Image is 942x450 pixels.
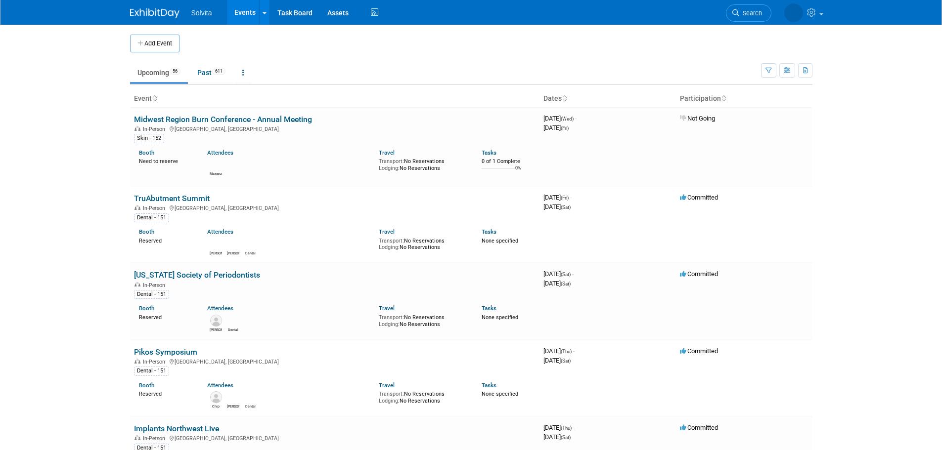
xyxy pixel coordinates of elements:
img: Dental Events [245,391,257,403]
div: Dental - 151 [134,367,169,375]
div: [GEOGRAPHIC_DATA], [GEOGRAPHIC_DATA] [134,357,536,365]
span: In-Person [143,435,168,442]
a: Sort by Event Name [152,94,157,102]
a: TruAbutment Summit [134,194,210,203]
span: (Sat) [561,358,571,364]
a: Pikos Symposium [134,347,197,357]
span: In-Person [143,282,168,288]
img: Ryan Brateris [227,391,239,403]
a: Booth [139,305,154,312]
div: Reserved [139,312,193,321]
img: Ryan Brateris [210,238,222,250]
a: Tasks [482,149,496,156]
span: [DATE] [543,124,569,131]
a: Implants Northwest Live [134,424,219,433]
div: [GEOGRAPHIC_DATA], [GEOGRAPHIC_DATA] [134,204,536,211]
span: None specified [482,391,518,397]
button: Add Event [130,35,179,52]
a: Sort by Participation Type [721,94,726,102]
span: [DATE] [543,347,575,355]
a: Travel [379,228,395,235]
span: 611 [212,68,225,75]
div: No Reservations No Reservations [379,312,467,327]
a: Tasks [482,305,496,312]
a: Upcoming56 [130,63,188,82]
span: None specified [482,238,518,244]
span: [DATE] [543,357,571,364]
div: 0 of 1 Complete [482,158,536,165]
a: Booth [139,382,154,389]
img: In-Person Event [135,126,140,131]
span: - [573,424,575,431]
span: Transport: [379,391,404,397]
div: Maxxeus Ortho [210,170,222,176]
span: Transport: [379,314,404,321]
span: [DATE] [543,203,571,210]
div: Dental Events [227,327,239,332]
span: (Sat) [561,281,571,286]
a: [US_STATE] Society of Periodontists [134,270,260,280]
td: 0% [515,165,521,179]
span: (Thu) [561,349,572,354]
a: Sort by Start Date [562,94,567,102]
span: In-Person [143,205,168,211]
th: Participation [676,90,812,107]
span: In-Person [143,359,168,365]
img: Maxxeus Ortho [210,159,222,170]
span: Lodging: [379,165,400,171]
th: Dates [539,90,676,107]
span: Solvita [191,9,212,17]
div: [GEOGRAPHIC_DATA], [GEOGRAPHIC_DATA] [134,434,536,442]
span: [DATE] [543,115,577,122]
div: No Reservations No Reservations [379,236,467,251]
span: (Sat) [561,272,571,277]
span: Search [739,9,762,17]
a: Booth [139,149,154,156]
span: Committed [680,270,718,278]
div: [GEOGRAPHIC_DATA], [GEOGRAPHIC_DATA] [134,124,536,132]
img: Jeremy Northcutt [227,238,239,250]
a: Past611 [190,63,233,82]
div: Jeremy Northcutt [227,250,239,256]
div: Reserved [139,389,193,398]
span: Committed [680,424,718,431]
span: - [573,347,575,355]
a: Travel [379,305,395,312]
div: Ryan Brateris [210,250,222,256]
span: None specified [482,314,518,321]
a: Attendees [207,382,233,389]
div: No Reservations No Reservations [379,156,467,171]
img: Celeste Bombick [784,3,803,22]
span: - [575,115,577,122]
img: Dental Events [227,315,239,327]
a: Attendees [207,149,233,156]
a: Travel [379,382,395,389]
span: (Sat) [561,435,571,440]
div: Dental - 151 [134,213,169,222]
div: No Reservations No Reservations [379,389,467,404]
img: Dental Events [245,238,257,250]
span: Lodging: [379,398,400,404]
span: [DATE] [543,433,571,441]
img: Adrienne Farrell [210,315,222,327]
a: Attendees [207,305,233,312]
span: (Thu) [561,425,572,431]
span: - [570,194,572,201]
span: Lodging: [379,244,400,250]
span: Lodging: [379,321,400,327]
a: Midwest Region Burn Conference - Annual Meeting [134,115,312,124]
span: Transport: [379,238,404,244]
span: [DATE] [543,424,575,431]
span: (Sat) [561,205,571,210]
span: In-Person [143,126,168,132]
span: [DATE] [543,194,572,201]
div: Dental - 151 [134,290,169,299]
span: (Wed) [561,116,574,122]
img: In-Person Event [135,282,140,287]
span: Not Going [680,115,715,122]
th: Event [130,90,539,107]
span: (Fri) [561,125,569,131]
div: Chip Shafer [210,403,222,409]
div: Dental Events [244,250,257,256]
div: Ryan Brateris [227,403,239,409]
